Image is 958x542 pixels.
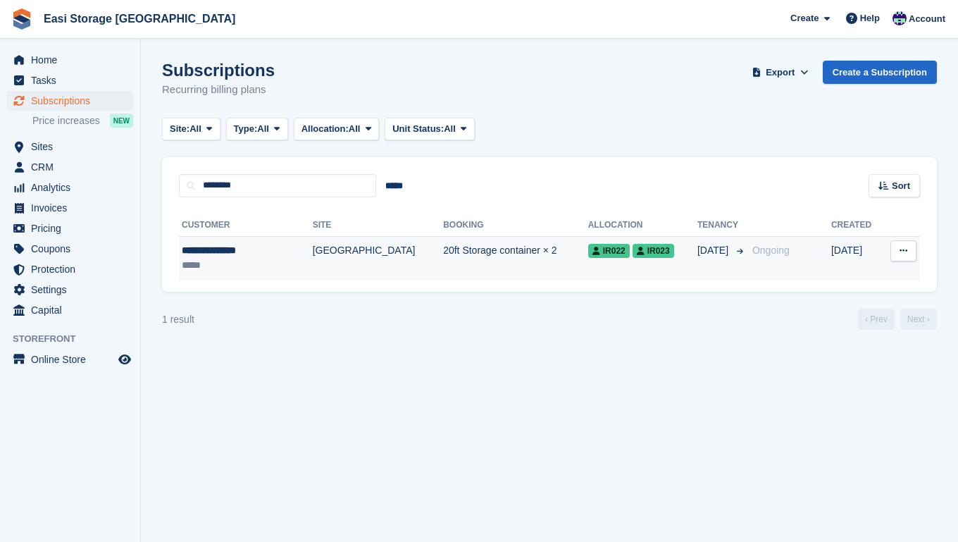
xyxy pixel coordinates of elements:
td: [GEOGRAPHIC_DATA] [313,236,444,281]
span: All [444,122,456,136]
th: Allocation [588,214,697,237]
span: Export [766,66,795,80]
span: Online Store [31,350,116,369]
span: IR023 [633,244,674,258]
a: menu [7,350,133,369]
nav: Page [855,309,940,330]
span: Subscriptions [31,91,116,111]
a: menu [7,91,133,111]
span: CRM [31,157,116,177]
th: Site [313,214,444,237]
span: Ongoing [752,245,790,256]
div: NEW [110,113,133,128]
a: menu [7,300,133,320]
span: Tasks [31,70,116,90]
a: Previous [858,309,895,330]
span: Type: [234,122,258,136]
th: Booking [443,214,588,237]
th: Created [831,214,883,237]
span: Protection [31,259,116,279]
th: Tenancy [697,214,747,237]
span: Analytics [31,178,116,197]
h1: Subscriptions [162,61,275,80]
a: menu [7,137,133,156]
span: Storefront [13,332,140,346]
span: IR022 [588,244,630,258]
button: Unit Status: All [385,118,474,141]
a: Create a Subscription [823,61,937,84]
img: stora-icon-8386f47178a22dfd0bd8f6a31ec36ba5ce8667c1dd55bd0f319d3a0aa187defe.svg [11,8,32,30]
span: Allocation: [301,122,349,136]
span: Invoices [31,198,116,218]
span: Settings [31,280,116,300]
a: Easi Storage [GEOGRAPHIC_DATA] [38,7,241,30]
button: Allocation: All [294,118,380,141]
p: Recurring billing plans [162,82,275,98]
a: menu [7,218,133,238]
span: Create [790,11,819,25]
button: Export [749,61,811,84]
button: Type: All [226,118,288,141]
td: [DATE] [831,236,883,281]
a: menu [7,198,133,218]
span: All [189,122,201,136]
img: Steven Cusick [892,11,907,25]
span: Site: [170,122,189,136]
span: All [257,122,269,136]
span: Sites [31,137,116,156]
span: Price increases [32,114,100,128]
a: menu [7,178,133,197]
span: Capital [31,300,116,320]
div: 1 result [162,312,194,327]
a: menu [7,50,133,70]
a: menu [7,280,133,300]
a: menu [7,70,133,90]
span: Unit Status: [392,122,444,136]
a: menu [7,259,133,279]
span: Account [909,12,945,26]
span: Pricing [31,218,116,238]
span: All [349,122,361,136]
a: menu [7,239,133,259]
span: Help [860,11,880,25]
span: [DATE] [697,243,731,258]
a: menu [7,157,133,177]
td: 20ft Storage container × 2 [443,236,588,281]
a: Preview store [116,351,133,368]
a: Next [900,309,937,330]
button: Site: All [162,118,220,141]
span: Sort [892,179,910,193]
span: Home [31,50,116,70]
span: Coupons [31,239,116,259]
th: Customer [179,214,313,237]
a: Price increases NEW [32,113,133,128]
